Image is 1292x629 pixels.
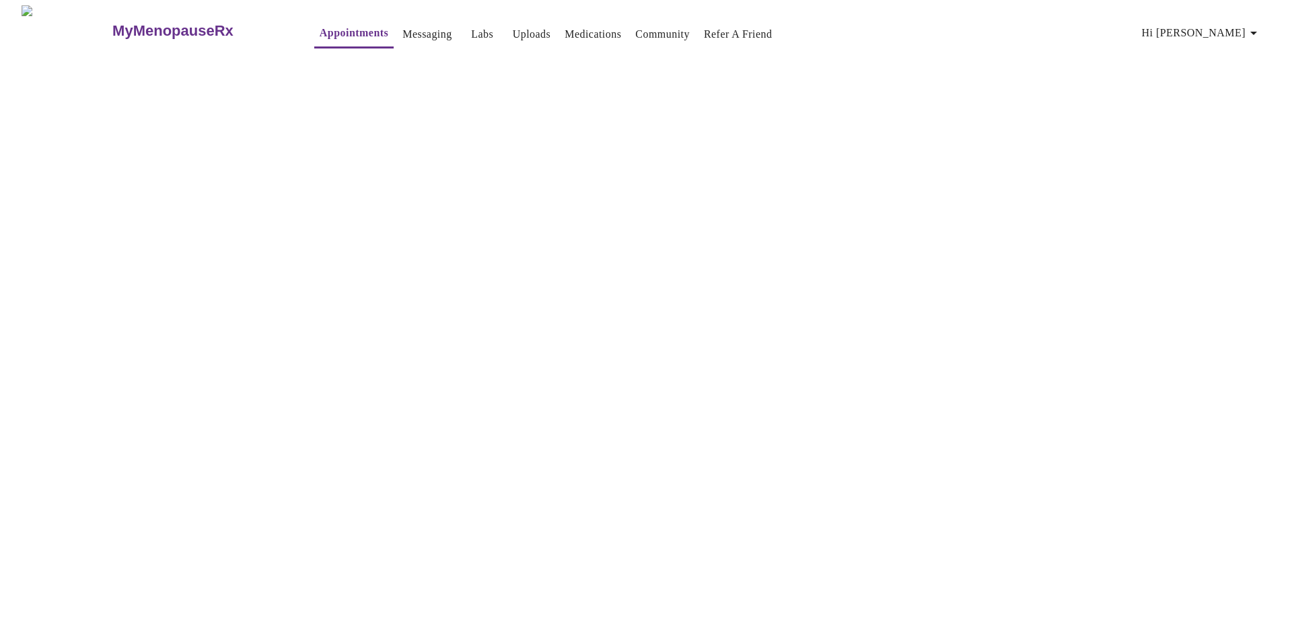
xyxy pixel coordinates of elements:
button: Uploads [507,21,557,48]
span: Hi [PERSON_NAME] [1142,24,1262,42]
a: Medications [565,25,621,44]
a: Uploads [513,25,551,44]
a: Messaging [402,25,452,44]
button: Appointments [314,20,394,48]
a: Appointments [320,24,388,42]
button: Community [630,21,695,48]
a: Refer a Friend [704,25,773,44]
a: Labs [471,25,493,44]
button: Messaging [397,21,457,48]
button: Labs [461,21,504,48]
h3: MyMenopauseRx [112,22,234,40]
a: Community [635,25,690,44]
button: Hi [PERSON_NAME] [1137,20,1267,46]
img: MyMenopauseRx Logo [22,5,111,56]
button: Medications [559,21,626,48]
button: Refer a Friend [698,21,778,48]
a: MyMenopauseRx [111,7,287,55]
